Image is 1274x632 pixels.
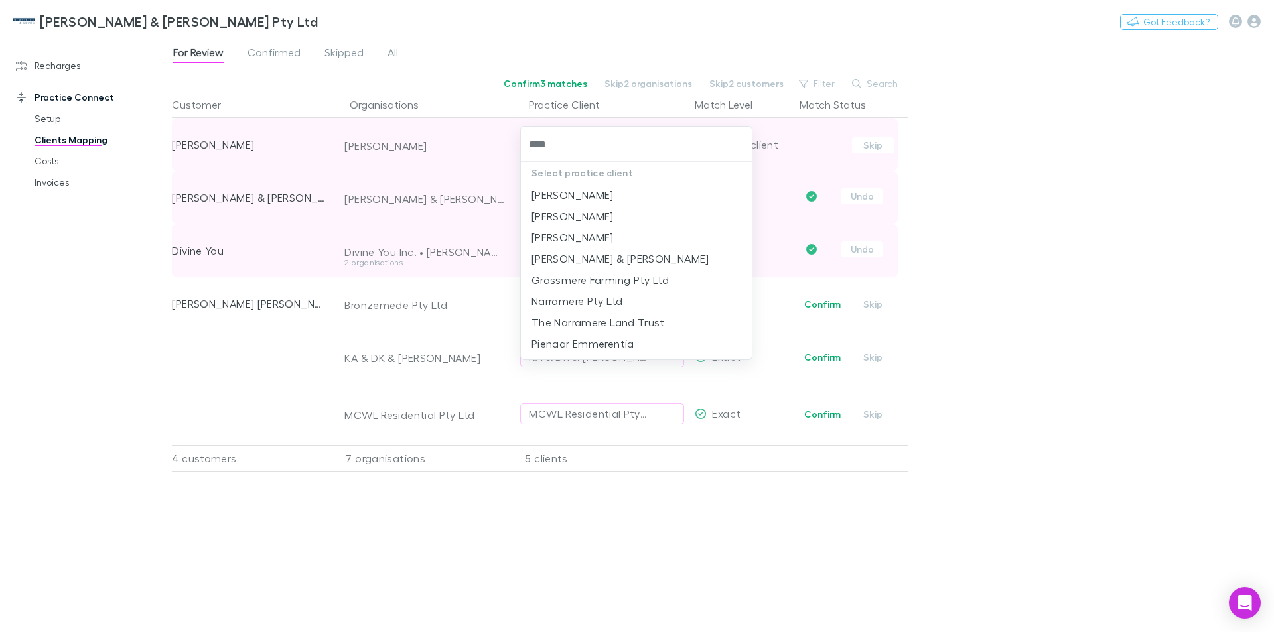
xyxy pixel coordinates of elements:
[521,206,752,227] li: [PERSON_NAME]
[521,333,752,354] li: Pienaar Emmerentia
[521,227,752,248] li: [PERSON_NAME]
[521,269,752,290] li: Grassmere Farming Pty Ltd
[521,312,752,333] li: The Narramere Land Trust
[521,248,752,269] li: [PERSON_NAME] & [PERSON_NAME]
[521,162,752,184] p: Select practice client
[1229,587,1261,619] div: Open Intercom Messenger
[521,290,752,312] li: Narramere Pty Ltd
[521,184,752,206] li: [PERSON_NAME]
